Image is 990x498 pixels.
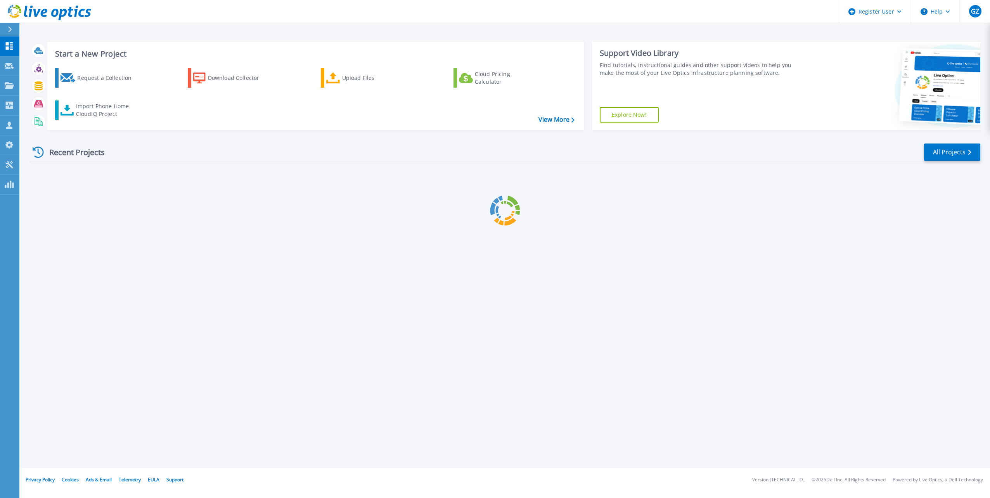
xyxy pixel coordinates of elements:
div: Download Collector [208,70,270,86]
a: Request a Collection [55,68,142,88]
a: Support [166,476,183,483]
li: Powered by Live Optics, a Dell Technology [893,477,983,482]
a: Cloud Pricing Calculator [453,68,540,88]
a: EULA [148,476,159,483]
a: Privacy Policy [26,476,55,483]
a: All Projects [924,144,980,161]
div: Upload Files [342,70,404,86]
div: Cloud Pricing Calculator [475,70,537,86]
div: Support Video Library [600,48,800,58]
a: Upload Files [321,68,407,88]
span: GZ [971,8,979,14]
a: Cookies [62,476,79,483]
a: Explore Now! [600,107,659,123]
li: © 2025 Dell Inc. All Rights Reserved [812,477,886,482]
a: Ads & Email [86,476,112,483]
div: Import Phone Home CloudIQ Project [76,102,137,118]
a: Download Collector [188,68,274,88]
a: View More [538,116,575,123]
div: Find tutorials, instructional guides and other support videos to help you make the most of your L... [600,61,800,77]
div: Recent Projects [30,143,115,162]
li: Version: [TECHNICAL_ID] [752,477,805,482]
h3: Start a New Project [55,50,574,58]
a: Telemetry [119,476,141,483]
div: Request a Collection [77,70,139,86]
